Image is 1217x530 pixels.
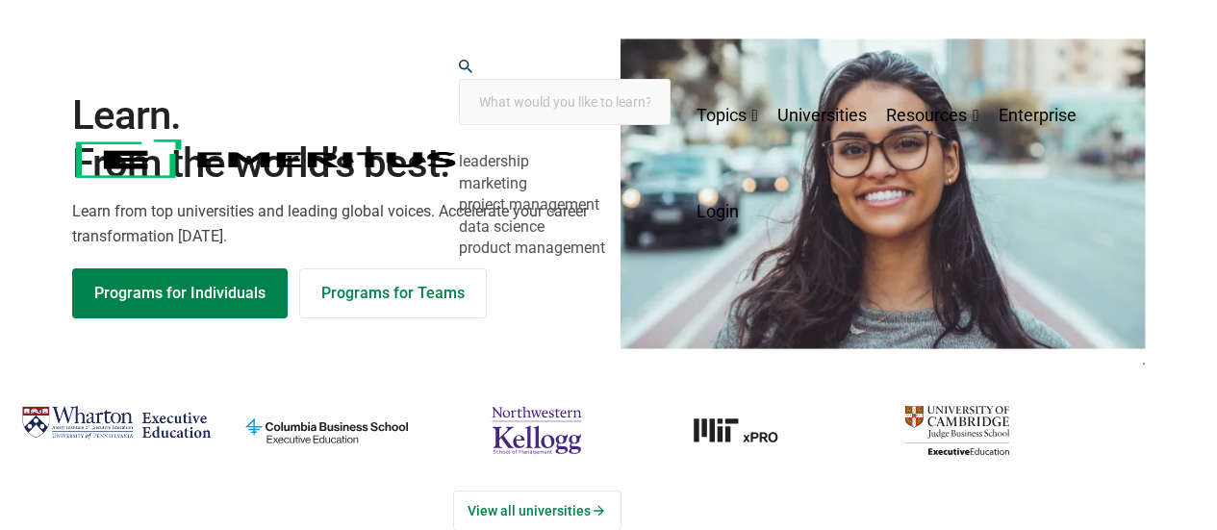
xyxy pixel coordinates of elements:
[459,173,687,194] div: marketing
[876,63,989,159] a: Resources
[651,399,842,462] a: MIT-xPRO
[862,399,1052,462] img: cambridge-judge-business-school
[651,399,842,462] img: MIT xPRO
[687,63,769,159] a: Topics
[459,151,687,172] div: leadership
[989,63,1086,159] a: Enterprise
[459,79,671,125] input: woocommerce-product-search-field-0
[459,60,472,76] button: search
[768,63,876,159] a: Universities
[459,216,687,238] div: data science
[459,238,687,259] div: product management
[1142,350,1146,368] span: .
[231,399,421,462] img: columbia-business-school
[687,159,748,255] a: Login
[459,194,687,215] div: project management
[442,399,632,462] img: northwestern-kellogg
[21,399,212,446] img: Wharton Executive Education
